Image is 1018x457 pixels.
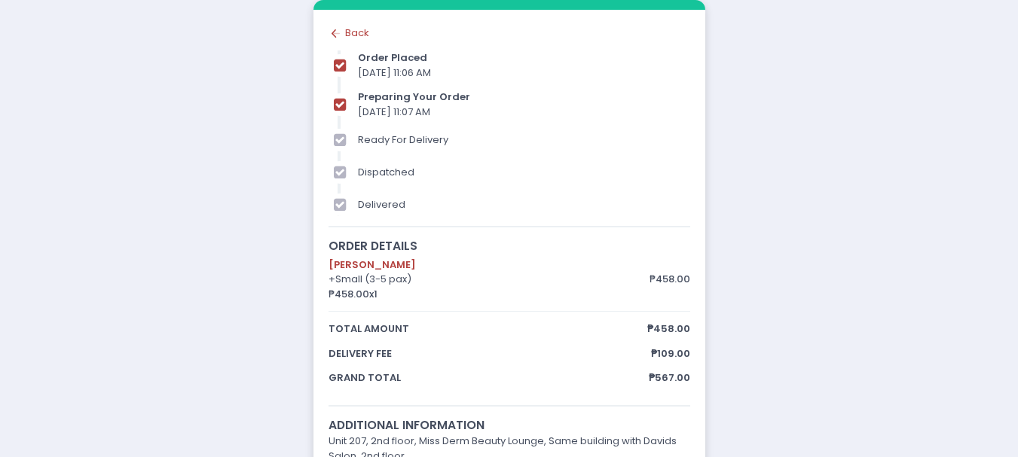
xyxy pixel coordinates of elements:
[358,105,430,119] span: [DATE] 11:07 AM
[358,133,689,148] div: ready for delivery
[649,370,690,385] span: ₱567.00
[329,26,690,41] div: Back
[358,165,689,180] div: dispatched
[329,370,649,385] span: grand total
[358,50,689,66] div: order placed
[647,321,690,337] span: ₱458.00
[358,197,689,212] div: delivered
[651,346,690,361] span: ₱109.00
[358,66,431,80] span: [DATE] 11:06 AM
[329,321,647,337] span: total amount
[329,416,690,434] div: additional information
[358,90,689,105] div: preparing your order
[329,237,690,254] div: order details
[329,346,651,361] span: delivery fee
